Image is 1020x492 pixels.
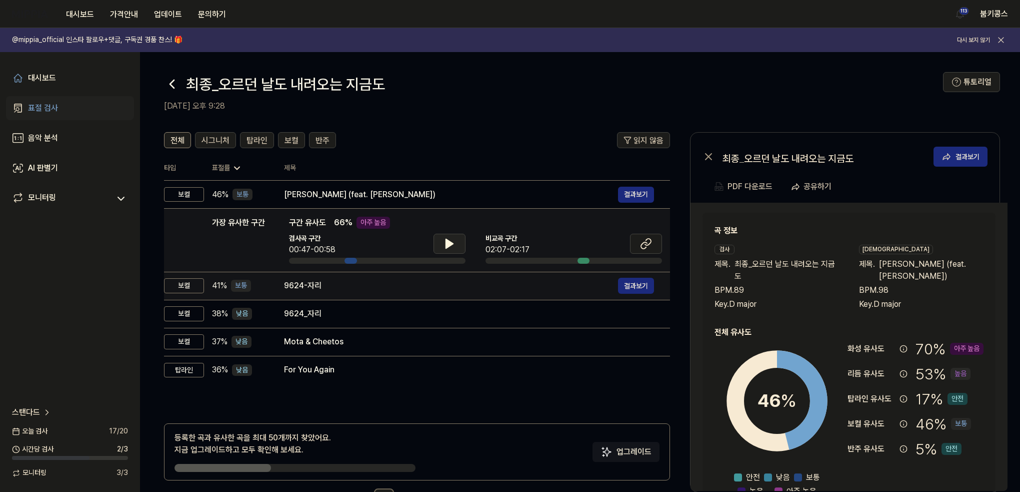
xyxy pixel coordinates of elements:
span: 구간 유사도 [289,217,326,229]
span: 스탠다드 [12,406,40,418]
button: 시그니처 [195,132,236,148]
img: PDF Download [714,182,723,191]
a: 표절 검사 [6,96,134,120]
div: 아주 높음 [950,343,983,355]
div: 9624-자리 [284,280,618,292]
span: 읽지 않음 [633,135,663,147]
div: 화성 유사도 [847,343,895,355]
div: 보통 [231,280,251,292]
a: 대시보드 [6,66,134,90]
div: 9624_자리 [284,308,654,320]
span: 전체 [170,135,184,147]
div: 탑라인 [164,363,204,378]
div: 아주 높음 [356,217,390,229]
button: 탑라인 [240,132,274,148]
button: 붐키콩스 [980,8,1008,20]
button: 읽지 않음 [617,132,670,148]
span: 탑라인 [246,135,267,147]
button: 대시보드 [58,5,102,25]
div: [PERSON_NAME] (feat. [PERSON_NAME]) [284,189,618,201]
span: 안전 [746,471,760,483]
div: 02:07-02:17 [485,244,529,256]
a: 결과보기 [618,187,654,203]
button: 가격안내 [102,5,146,25]
span: 3 / 3 [116,468,128,478]
div: 46 % [915,413,971,434]
div: 보통 [951,418,971,430]
div: 안전 [947,393,967,405]
div: 5 % [915,438,961,459]
div: 음악 분석 [28,132,58,144]
button: 결과보기 [933,147,987,167]
div: 표절 검사 [28,102,58,114]
div: 최종_오르던 날도 내려오는 지금도 [722,151,922,163]
span: 66 % [334,217,352,229]
span: 보컬 [284,135,298,147]
span: 반주 [315,135,329,147]
button: 결과보기 [618,278,654,294]
div: 17 % [915,388,967,409]
button: 반주 [309,132,336,148]
th: 타입 [164,156,204,181]
div: Key. D major [859,298,983,310]
div: 반주 유사도 [847,443,895,455]
img: logo [12,10,48,18]
div: 모니터링 [28,192,56,206]
div: 리듬 유사도 [847,368,895,380]
div: 보컬 [164,187,204,202]
th: 제목 [284,156,670,180]
a: 곡 정보검사제목.최종_오르던 날도 내려오는 지금도BPM.89Key.D major[DEMOGRAPHIC_DATA]제목.[PERSON_NAME] (feat. [PERSON_NAM... [690,203,1007,491]
div: 등록한 곡과 유사한 곡을 최대 50개까지 찾았어요. 지금 업그레이드하고 모두 확인해 보세요. [174,432,331,456]
div: 결과보기 [955,151,979,162]
button: 공유하기 [786,177,839,197]
h2: 곡 정보 [714,225,983,237]
span: 46 % [212,189,228,201]
div: 높음 [950,368,970,380]
span: 17 / 20 [109,426,128,436]
span: 제목 . [859,258,875,282]
div: 검사 [714,245,734,254]
div: 낮음 [231,336,251,348]
span: [PERSON_NAME] (feat. [PERSON_NAME]) [879,258,983,282]
span: 비교곡 구간 [485,234,529,244]
a: 업데이트 [146,1,190,28]
div: 공유하기 [803,180,831,193]
h2: [DATE] 오후 9:28 [164,100,943,112]
div: 53 % [915,363,970,384]
div: 안전 [941,443,961,455]
h1: 최종_오르던 날도 내려오는 지금도 [186,74,385,95]
a: 음악 분석 [6,126,134,150]
div: PDF 다운로드 [727,180,772,193]
div: Mota & Cheetos [284,336,654,348]
button: 업그레이드 [592,442,659,462]
span: 38 % [212,308,228,320]
span: 37 % [212,336,227,348]
button: 보컬 [278,132,305,148]
div: 표절률 [212,163,268,173]
a: Sparkles업그레이드 [592,450,659,460]
div: 113 [959,7,969,15]
a: AI 판별기 [6,156,134,180]
span: 41 % [212,280,227,292]
div: 보컬 [164,334,204,349]
button: 전체 [164,132,191,148]
div: For You Again [284,364,654,376]
button: 업데이트 [146,5,190,25]
button: 알림113 [952,6,968,22]
span: 검사곡 구간 [289,234,335,244]
div: 보컬 [164,306,204,321]
div: 보통 [232,189,252,201]
button: 튜토리얼 [943,72,1000,92]
div: [DEMOGRAPHIC_DATA] [859,245,933,254]
div: 탑라인 유사도 [847,393,895,405]
span: 시그니처 [201,135,229,147]
span: 최종_오르던 날도 내려오는 지금도 [734,258,839,282]
span: 36 % [212,364,228,376]
button: PDF 다운로드 [712,177,774,197]
h1: @mippia_official 인스타 팔로우+댓글, 구독권 경품 찬스! 🎁 [12,35,182,45]
div: BPM. 89 [714,284,839,296]
div: 70 % [915,338,983,359]
span: 시간당 검사 [12,444,53,454]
